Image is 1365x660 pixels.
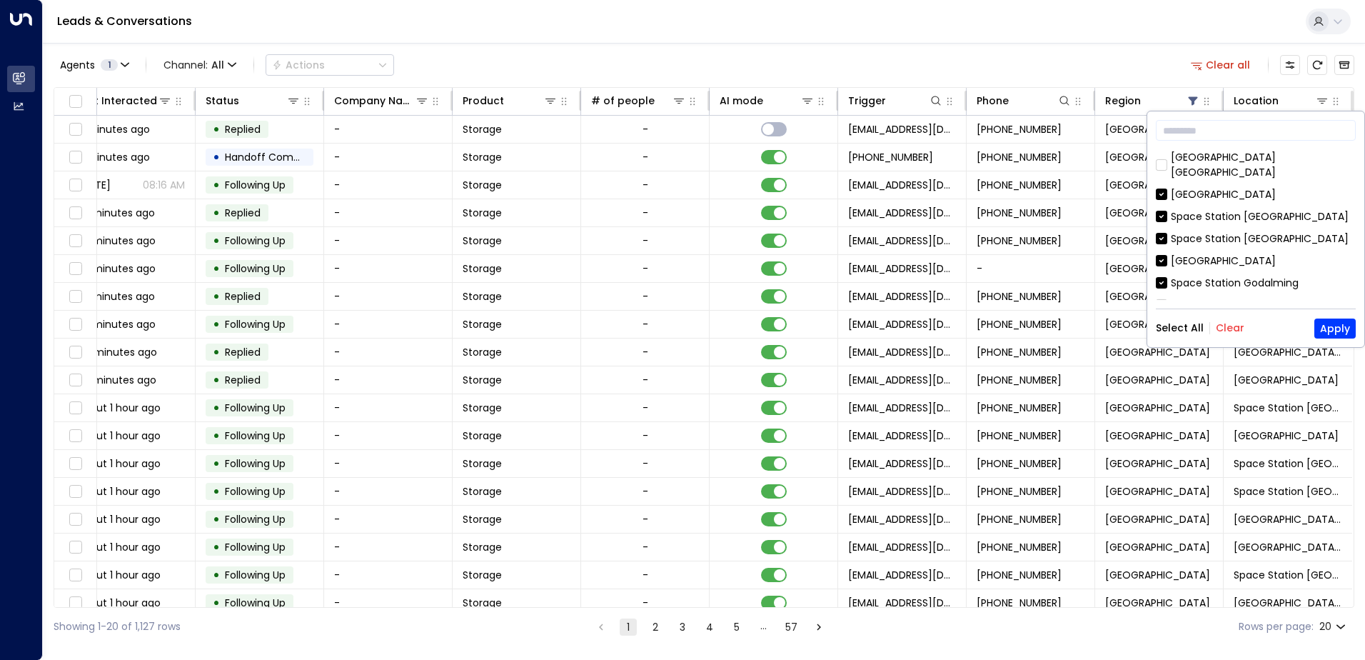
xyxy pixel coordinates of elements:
span: Following Up [225,484,286,499]
label: Rows per page: [1239,619,1314,634]
div: - [643,289,648,304]
div: AI mode [720,92,815,109]
div: Space Station [GEOGRAPHIC_DATA] [1171,231,1349,246]
div: • [213,229,220,253]
span: 7 minutes ago [77,122,150,136]
div: [GEOGRAPHIC_DATA] [1171,254,1276,269]
span: leads@space-station.co.uk [848,568,956,582]
td: - [324,589,453,616]
span: Birmingham [1105,261,1210,276]
span: about 1 hour ago [77,540,161,554]
span: leads@space-station.co.uk [848,234,956,248]
td: - [324,311,453,338]
div: Company Name [334,92,429,109]
span: Birmingham [1105,150,1210,164]
span: about 1 hour ago [77,429,161,443]
span: +447561029409 [977,234,1062,248]
span: +447955642192 [977,289,1062,304]
button: Customize [1280,55,1300,75]
td: - [324,171,453,199]
div: … [755,619,772,636]
span: Toggle select row [66,149,84,166]
span: about 1 hour ago [77,401,161,415]
span: Toggle select all [66,93,84,111]
div: - [643,234,648,248]
div: Trigger [848,92,943,109]
button: Go to page 5 [728,619,745,636]
td: - [324,199,453,226]
span: Space Station Hall Green [1234,429,1339,443]
div: [GEOGRAPHIC_DATA] [1171,187,1276,202]
div: • [213,312,220,336]
td: - [324,450,453,477]
span: +447838186603 [977,317,1062,331]
div: Trigger [848,92,886,109]
span: Space Station Solihull [1234,456,1342,471]
span: Following Up [225,234,286,248]
span: Toggle select row [66,566,84,584]
div: - [643,261,648,276]
span: Following Up [225,401,286,415]
span: All [211,59,224,71]
span: Storage [463,568,502,582]
td: - [324,422,453,449]
div: Space Station Godalming [1156,276,1356,291]
div: Region [1105,92,1141,109]
div: • [213,424,220,448]
div: • [213,451,220,476]
span: Birmingham [1105,178,1210,192]
span: Following Up [225,596,286,610]
span: +447811173486 [848,150,933,164]
span: Toggle select row [66,316,84,334]
div: - [643,317,648,331]
div: • [213,591,220,615]
span: Birmingham [1105,568,1210,582]
span: leads@space-station.co.uk [848,456,956,471]
span: 26 minutes ago [77,234,156,248]
div: Wakefield [1156,298,1356,313]
span: Storage [463,178,502,192]
span: Replied [225,373,261,387]
span: Storage [463,206,502,220]
span: leads@space-station.co.uk [848,289,956,304]
span: +447961746840 [977,429,1062,443]
span: +447811173486 [977,150,1062,164]
span: Toggle select row [66,288,84,306]
span: about 1 hour ago [77,484,161,499]
span: leads@space-station.co.uk [848,512,956,526]
span: Birmingham [1105,540,1210,554]
div: Space Station [GEOGRAPHIC_DATA] [1171,209,1349,224]
button: Apply [1314,319,1356,339]
div: Location [1234,92,1329,109]
div: - [643,122,648,136]
span: Birmingham [1105,122,1210,136]
span: Following Up [225,261,286,276]
div: 20 [1319,616,1349,637]
span: +447776251800 [977,373,1062,387]
span: leads@space-station.co.uk [848,484,956,499]
td: - [324,366,453,394]
span: Toggle select row [66,232,84,250]
div: Product [463,92,504,109]
span: +447530514061 [977,206,1062,220]
span: Storage [463,540,502,554]
span: +447817592854 [977,512,1062,526]
span: +447507144521 [977,345,1062,359]
div: • [213,145,220,169]
div: • [213,396,220,420]
div: - [643,429,648,443]
td: - [324,534,453,561]
span: Space Station Kings Heath [1234,596,1342,610]
div: Wakefield [1171,298,1220,313]
span: Storage [463,122,502,136]
span: Following Up [225,512,286,526]
div: - [643,540,648,554]
span: Space Station Hall Green [1234,373,1339,387]
span: Storage [463,484,502,499]
span: 36 minutes ago [77,317,156,331]
span: leads@space-station.co.uk [848,540,956,554]
td: - [324,144,453,171]
div: [GEOGRAPHIC_DATA] [1156,187,1356,202]
button: Clear all [1185,55,1256,75]
td: - [324,116,453,143]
